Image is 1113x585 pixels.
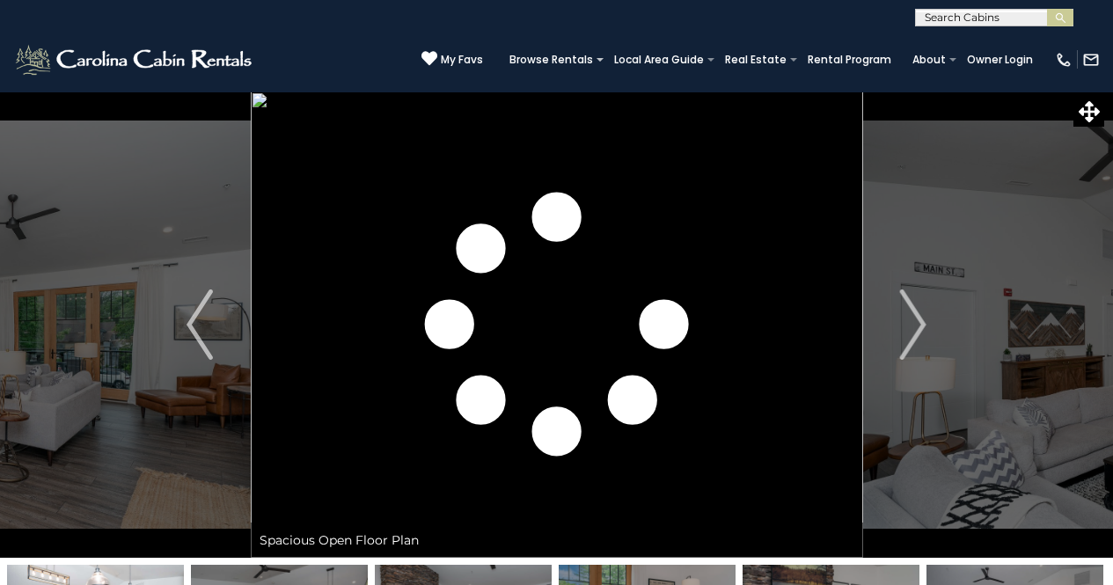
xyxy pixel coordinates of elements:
[862,91,963,558] button: Next
[716,48,795,72] a: Real Estate
[187,289,213,360] img: arrow
[441,52,483,68] span: My Favs
[501,48,602,72] a: Browse Rentals
[421,50,483,69] a: My Favs
[150,91,251,558] button: Previous
[958,48,1042,72] a: Owner Login
[605,48,713,72] a: Local Area Guide
[904,48,955,72] a: About
[1082,51,1100,69] img: mail-regular-white.png
[799,48,900,72] a: Rental Program
[1055,51,1073,69] img: phone-regular-white.png
[900,289,926,360] img: arrow
[251,523,863,558] div: Spacious Open Floor Plan
[13,42,257,77] img: White-1-2.png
